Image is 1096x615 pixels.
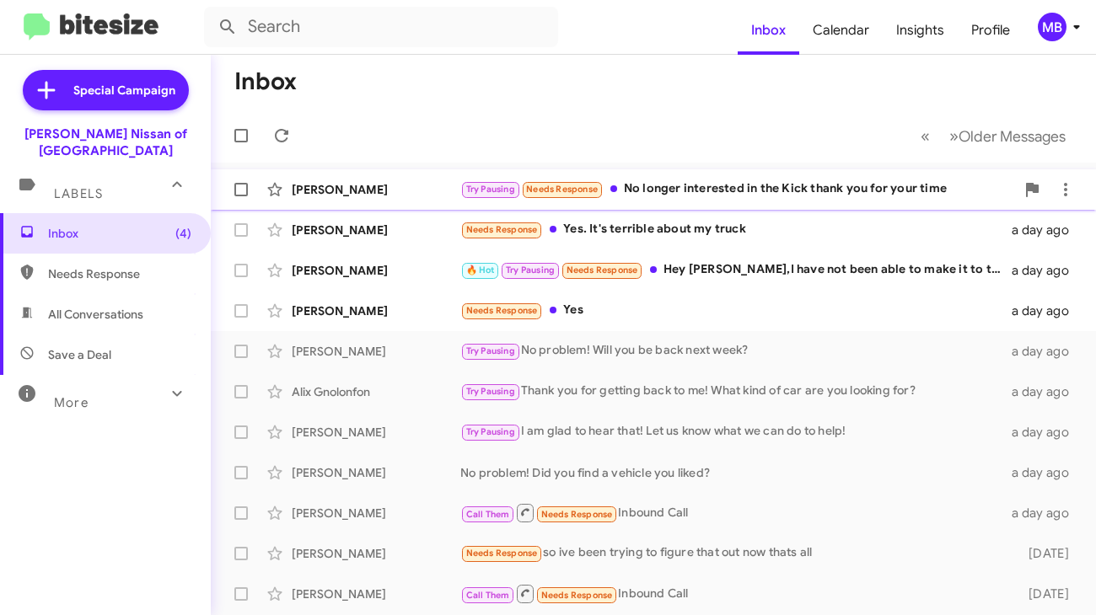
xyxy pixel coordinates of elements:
div: [PERSON_NAME] [292,464,460,481]
span: Call Them [466,509,510,520]
h1: Inbox [234,68,297,95]
span: Try Pausing [466,184,515,195]
div: a day ago [1012,302,1083,319]
div: MB [1038,13,1066,41]
div: [PERSON_NAME] [292,586,460,602]
span: Needs Response [526,184,598,195]
span: Special Campaign [73,82,175,99]
div: a day ago [1012,424,1083,441]
span: Needs Response [48,265,191,282]
div: a day ago [1012,343,1083,360]
div: [PERSON_NAME] [292,505,460,521]
button: Previous [911,119,940,153]
div: a day ago [1012,383,1083,400]
span: Labels [54,186,103,201]
div: No longer interested in the Kick thank you for your time [460,179,1015,199]
div: a day ago [1012,222,1083,238]
div: [PERSON_NAME] [292,545,460,562]
span: Older Messages [959,127,1066,146]
span: 🔥 Hot [466,265,495,275]
a: Calendar [799,6,883,55]
span: Needs Response [541,509,613,520]
div: Inbound Call [460,583,1013,604]
span: Needs Response [466,548,538,559]
div: a day ago [1012,262,1083,279]
a: Profile [958,6,1023,55]
button: MB [1023,13,1077,41]
div: [PERSON_NAME] [292,424,460,441]
button: Next [939,119,1076,153]
nav: Page navigation example [911,119,1076,153]
div: Thank you for getting back to me! What kind of car are you looking for? [460,382,1012,401]
span: Try Pausing [506,265,555,275]
div: [DATE] [1013,586,1083,602]
span: More [54,395,89,410]
span: Needs Response [567,265,638,275]
div: so ive been trying to figure that out now thats all [460,543,1013,563]
a: Inbox [738,6,799,55]
span: Needs Response [466,305,538,316]
div: [PERSON_NAME] [292,181,460,198]
div: [PERSON_NAME] [292,262,460,279]
span: Call Them [466,590,510,601]
span: « [921,126,930,147]
input: Search [204,7,558,47]
div: a day ago [1012,464,1083,481]
span: Save a Deal [48,346,111,363]
span: (4) [175,225,191,242]
span: Inbox [48,225,191,242]
div: Yes. It's terrible about my truck [460,220,1012,239]
div: No problem! Will you be back next week? [460,341,1012,361]
span: Try Pausing [466,386,515,397]
div: Inbound Call [460,502,1012,523]
div: Hey [PERSON_NAME],I have not been able to make it to the dealership yet. We are currently moving. [460,260,1012,280]
span: Needs Response [466,224,538,235]
div: [PERSON_NAME] [292,302,460,319]
a: Special Campaign [23,70,189,110]
div: [PERSON_NAME] [292,343,460,360]
span: » [949,126,959,147]
div: I am glad to hear that! Let us know what we can do to help! [460,422,1012,441]
div: a day ago [1012,505,1083,521]
div: [PERSON_NAME] [292,222,460,238]
div: Alix Gnolonfon [292,383,460,400]
span: All Conversations [48,306,143,323]
span: Try Pausing [466,426,515,437]
a: Insights [883,6,958,55]
span: Try Pausing [466,345,515,356]
div: Yes [460,301,1012,320]
span: Needs Response [541,590,613,601]
div: [DATE] [1013,545,1083,562]
div: No problem! Did you find a vehicle you liked? [460,464,1012,481]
